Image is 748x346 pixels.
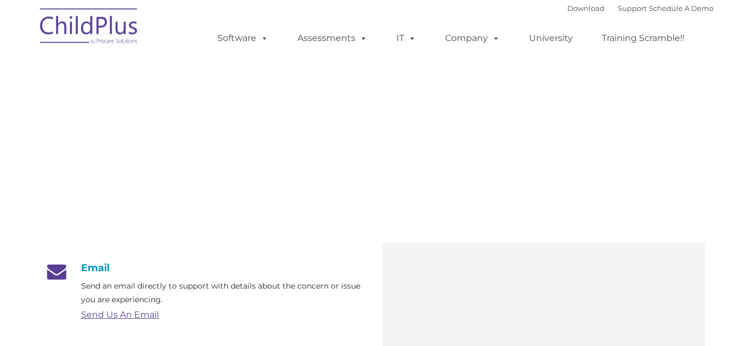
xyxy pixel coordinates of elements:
[649,4,714,13] a: Schedule A Demo
[567,4,605,13] a: Download
[206,27,279,49] a: Software
[618,4,647,13] a: Support
[434,27,511,49] a: Company
[43,262,366,274] h4: Email
[81,309,159,320] a: Send Us An Email
[518,27,584,49] a: University
[591,27,695,49] a: Training Scramble!!
[81,279,366,307] p: Send an email directly to support with details about the concern or issue you are experiencing.
[286,27,378,49] a: Assessments
[567,4,714,13] font: |
[385,27,427,49] a: IT
[34,1,144,55] img: ChildPlus by Procare Solutions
